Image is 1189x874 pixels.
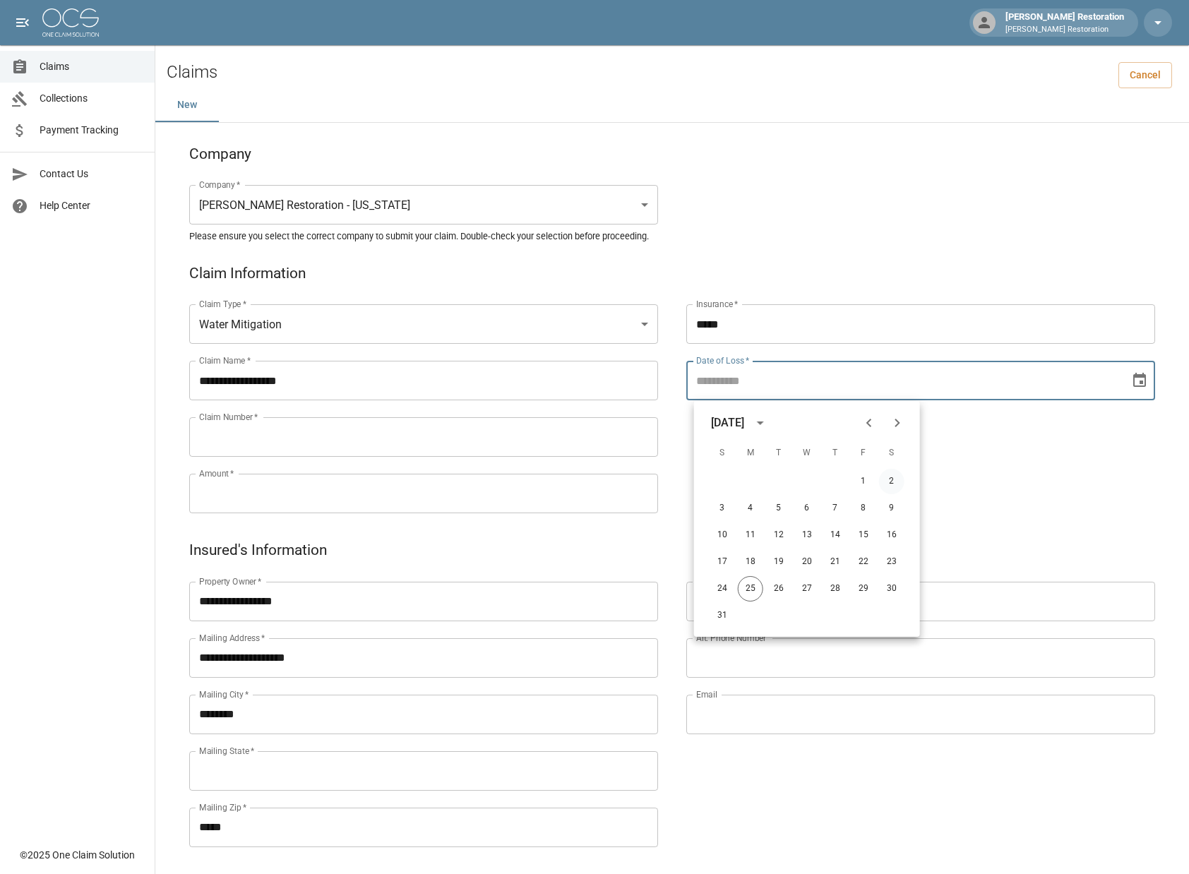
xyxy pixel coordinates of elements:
[879,549,904,575] button: 23
[823,576,848,601] button: 28
[40,59,143,74] span: Claims
[1000,10,1130,35] div: [PERSON_NAME] Restoration
[40,91,143,106] span: Collections
[823,496,848,521] button: 7
[199,179,241,191] label: Company
[1005,24,1124,36] p: [PERSON_NAME] Restoration
[738,496,763,521] button: 4
[710,549,735,575] button: 17
[794,439,820,467] span: Wednesday
[710,603,735,628] button: 31
[738,549,763,575] button: 18
[794,549,820,575] button: 20
[823,439,848,467] span: Thursday
[696,354,749,366] label: Date of Loss
[794,522,820,548] button: 13
[199,688,249,700] label: Mailing City
[696,298,738,310] label: Insurance
[42,8,99,37] img: ocs-logo-white-transparent.png
[40,167,143,181] span: Contact Us
[851,439,876,467] span: Friday
[748,411,772,435] button: calendar view is open, switch to year view
[199,467,234,479] label: Amount
[766,439,791,467] span: Tuesday
[738,576,763,601] button: 25
[710,439,735,467] span: Sunday
[189,304,658,344] div: Water Mitigation
[851,496,876,521] button: 8
[766,496,791,521] button: 5
[199,354,251,366] label: Claim Name
[1125,366,1154,395] button: Choose date
[794,576,820,601] button: 27
[199,632,265,644] label: Mailing Address
[710,496,735,521] button: 3
[199,411,258,423] label: Claim Number
[879,469,904,494] button: 2
[851,522,876,548] button: 15
[199,801,247,813] label: Mailing Zip
[8,8,37,37] button: open drawer
[879,576,904,601] button: 30
[155,88,1189,122] div: dynamic tabs
[710,576,735,601] button: 24
[738,522,763,548] button: 11
[40,123,143,138] span: Payment Tracking
[823,522,848,548] button: 14
[738,439,763,467] span: Monday
[189,185,658,225] div: [PERSON_NAME] Restoration - [US_STATE]
[851,576,876,601] button: 29
[710,522,735,548] button: 10
[883,409,912,437] button: Next month
[879,522,904,548] button: 16
[20,848,135,862] div: © 2025 One Claim Solution
[199,575,262,587] label: Property Owner
[696,688,717,700] label: Email
[879,496,904,521] button: 9
[199,745,254,757] label: Mailing State
[766,576,791,601] button: 26
[766,549,791,575] button: 19
[711,414,744,431] div: [DATE]
[879,439,904,467] span: Saturday
[766,522,791,548] button: 12
[167,62,217,83] h2: Claims
[823,549,848,575] button: 21
[155,88,219,122] button: New
[40,198,143,213] span: Help Center
[199,298,246,310] label: Claim Type
[696,632,766,644] label: Alt. Phone Number
[851,469,876,494] button: 1
[1118,62,1172,88] a: Cancel
[794,496,820,521] button: 6
[851,549,876,575] button: 22
[855,409,883,437] button: Previous month
[189,230,1155,242] h5: Please ensure you select the correct company to submit your claim. Double-check your selection be...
